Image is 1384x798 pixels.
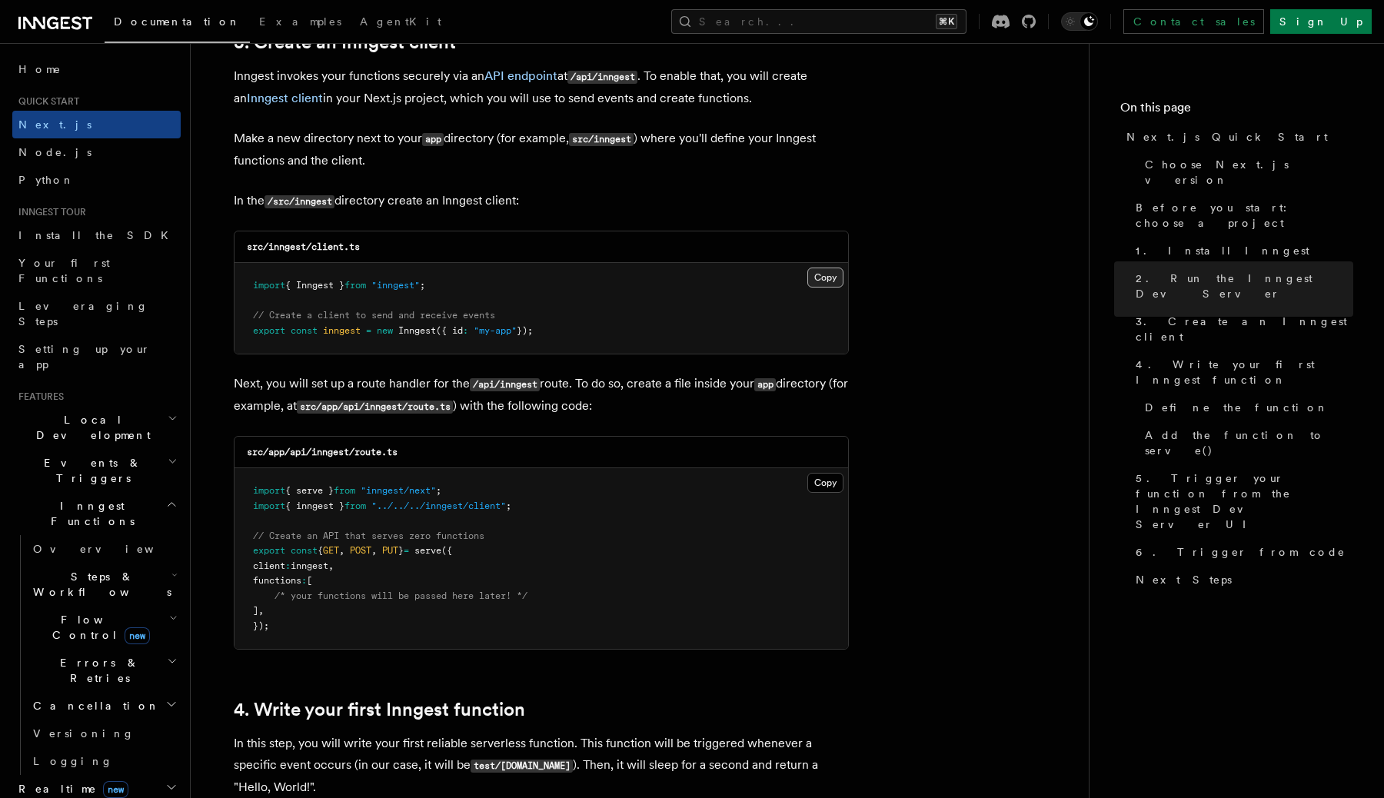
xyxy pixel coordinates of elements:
[328,560,334,571] span: ,
[234,373,849,417] p: Next, you will set up a route handler for the route. To do so, create a file inside your director...
[27,698,160,713] span: Cancellation
[470,378,540,391] code: /api/inngest
[253,310,495,321] span: // Create a client to send and receive events
[12,95,79,108] span: Quick start
[103,781,128,798] span: new
[12,781,128,796] span: Realtime
[18,146,91,158] span: Node.js
[1136,243,1309,258] span: 1. Install Inngest
[1145,400,1329,415] span: Define the function
[12,335,181,378] a: Setting up your app
[474,325,517,336] span: "my-app"
[414,545,441,556] span: serve
[1270,9,1372,34] a: Sign Up
[350,545,371,556] span: POST
[27,655,167,686] span: Errors & Retries
[1129,464,1353,538] a: 5. Trigger your function from the Inngest Dev Server UI
[247,91,323,105] a: Inngest client
[1123,9,1264,34] a: Contact sales
[234,190,849,212] p: In the directory create an Inngest client:
[285,485,334,496] span: { serve }
[27,535,181,563] a: Overview
[1129,194,1353,237] a: Before you start: choose a project
[506,500,511,511] span: ;
[471,760,573,773] code: test/[DOMAIN_NAME]
[253,530,484,541] span: // Create an API that serves zero functions
[307,575,312,586] span: [
[1136,572,1232,587] span: Next Steps
[12,292,181,335] a: Leveraging Steps
[569,133,634,146] code: src/inngest
[1126,129,1328,145] span: Next.js Quick Start
[12,406,181,449] button: Local Development
[1129,308,1353,351] a: 3. Create an Inngest client
[366,325,371,336] span: =
[234,699,525,720] a: 4. Write your first Inngest function
[484,68,557,83] a: API endpoint
[259,15,341,28] span: Examples
[404,545,409,556] span: =
[114,15,241,28] span: Documentation
[18,62,62,77] span: Home
[12,391,64,403] span: Features
[382,545,398,556] span: PUT
[1136,314,1353,344] span: 3. Create an Inngest client
[12,221,181,249] a: Install the SDK
[1061,12,1098,31] button: Toggle dark mode
[936,14,957,29] kbd: ⌘K
[285,280,344,291] span: { Inngest }
[12,111,181,138] a: Next.js
[18,118,91,131] span: Next.js
[371,500,506,511] span: "../../../inngest/client"
[27,692,181,720] button: Cancellation
[12,412,168,443] span: Local Development
[1120,98,1353,123] h4: On this page
[27,747,181,775] a: Logging
[12,206,86,218] span: Inngest tour
[12,498,166,529] span: Inngest Functions
[250,5,351,42] a: Examples
[285,560,291,571] span: :
[1145,427,1353,458] span: Add the function to serve()
[27,563,181,606] button: Steps & Workflows
[18,174,75,186] span: Python
[318,545,323,556] span: {
[323,325,361,336] span: inngest
[371,280,420,291] span: "inngest"
[1136,357,1353,387] span: 4. Write your first Inngest function
[1129,538,1353,566] a: 6. Trigger from code
[398,545,404,556] span: }
[274,590,527,601] span: /* your functions will be passed here later! */
[1136,271,1353,301] span: 2. Run the Inngest Dev Server
[420,280,425,291] span: ;
[247,241,360,252] code: src/inngest/client.ts
[285,500,344,511] span: { inngest }
[1139,394,1353,421] a: Define the function
[463,325,468,336] span: :
[1129,264,1353,308] a: 2. Run the Inngest Dev Server
[27,606,181,649] button: Flow Controlnew
[1136,470,1353,532] span: 5. Trigger your function from the Inngest Dev Server UI
[291,545,318,556] span: const
[12,249,181,292] a: Your first Functions
[344,280,366,291] span: from
[754,378,776,391] code: app
[441,545,452,556] span: ({
[234,65,849,109] p: Inngest invokes your functions securely via an at . To enable that, you will create an in your Ne...
[12,535,181,775] div: Inngest Functions
[1129,566,1353,594] a: Next Steps
[351,5,451,42] a: AgentKit
[27,720,181,747] a: Versioning
[377,325,393,336] span: new
[422,133,444,146] code: app
[807,268,843,288] button: Copy
[264,195,334,208] code: /src/inngest
[1139,151,1353,194] a: Choose Next.js version
[517,325,533,336] span: });
[253,620,269,631] span: });
[12,166,181,194] a: Python
[27,569,171,600] span: Steps & Workflows
[234,733,849,798] p: In this step, you will write your first reliable serverless function. This function will be trigg...
[27,649,181,692] button: Errors & Retries
[253,500,285,511] span: import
